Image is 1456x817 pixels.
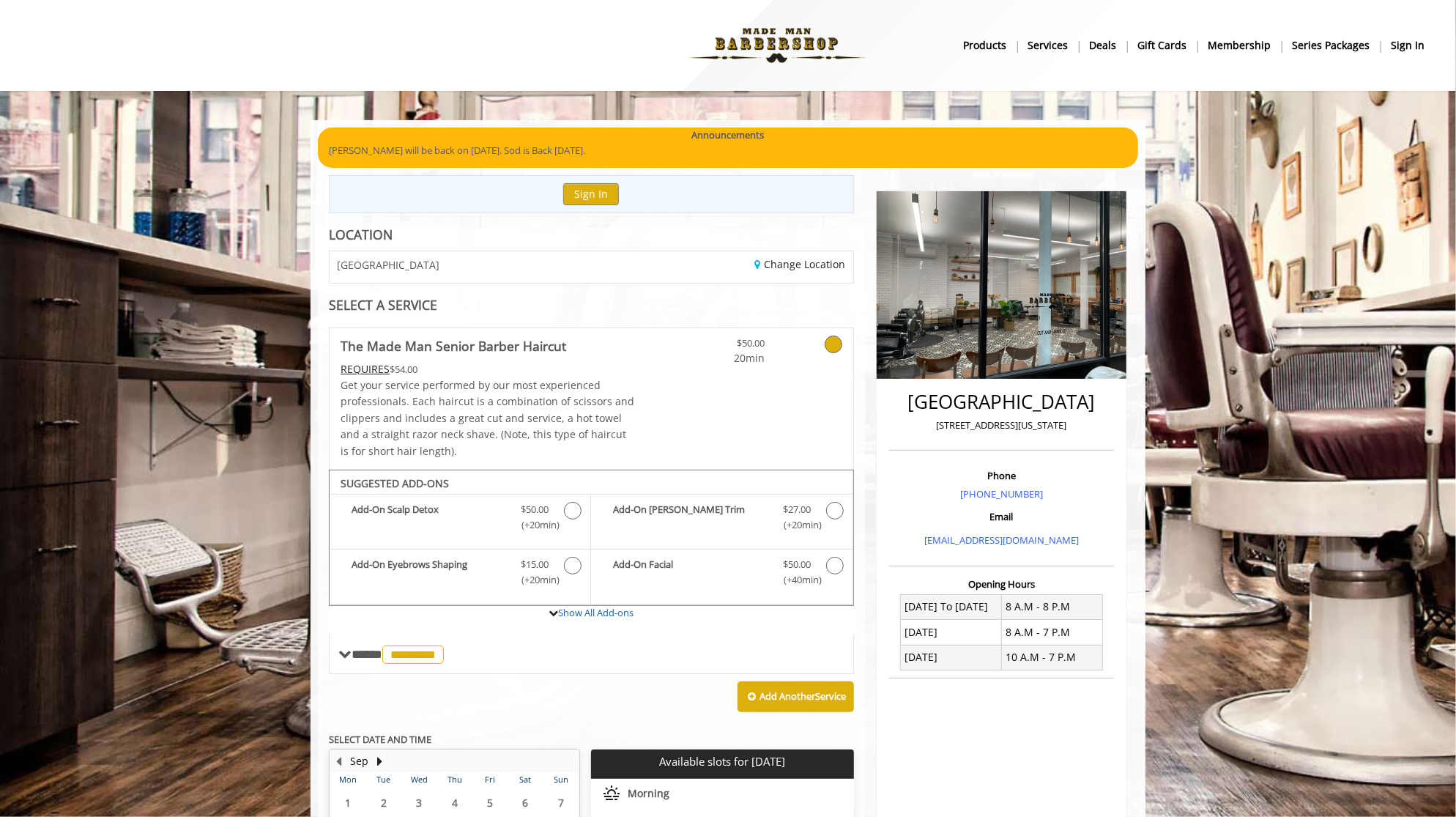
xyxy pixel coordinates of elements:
h3: Email [893,511,1110,522]
a: $50.00 [678,328,765,367]
label: Add-On Eyebrows Shaping [337,557,583,591]
img: morning slots [603,785,620,802]
b: gift cards [1137,37,1186,53]
th: Sat [508,772,543,787]
b: Add-On Facial [613,557,768,588]
b: Announcements [692,127,765,143]
th: Fri [472,772,508,787]
b: sign in [1391,37,1425,53]
p: Available slots for [DATE] [597,755,847,768]
th: Mon [330,772,365,787]
div: $54.00 [341,361,635,377]
a: DealsDeals [1079,34,1127,56]
th: Wed [401,772,437,787]
b: SELECT DATE AND TIME [329,733,431,746]
td: [DATE] [901,645,1002,670]
b: Add-On Scalp Detox [352,502,506,533]
b: Membership [1208,37,1271,53]
a: sign insign in [1381,34,1435,56]
a: [EMAIL_ADDRESS][DOMAIN_NAME] [924,533,1079,547]
a: Gift cardsgift cards [1127,34,1197,56]
b: LOCATION [329,226,393,243]
span: $27.00 [784,502,811,517]
span: $15.00 [521,557,549,572]
button: Sep [351,753,369,769]
span: (+20min ) [513,572,557,588]
span: 20min [678,350,765,366]
label: Add-On Facial [598,557,845,591]
button: Next Month [374,753,386,769]
span: (+20min ) [513,517,557,533]
a: Productsproducts [953,34,1017,56]
span: This service needs some Advance to be paid before we block your appointment [341,362,390,376]
td: 10 A.M - 7 P.M [1001,645,1102,670]
a: ServicesServices [1017,34,1079,56]
a: [PHONE_NUMBER] [960,487,1043,500]
th: Thu [437,772,472,787]
b: Deals [1089,37,1116,53]
span: [GEOGRAPHIC_DATA] [337,259,439,270]
td: 8 A.M - 8 P.M [1001,594,1102,619]
span: $50.00 [784,557,811,572]
a: Change Location [755,257,846,271]
span: (+40min ) [776,572,819,588]
b: products [963,37,1006,53]
b: The Made Man Senior Barber Haircut [341,336,566,356]
h2: [GEOGRAPHIC_DATA] [893,391,1110,413]
div: The Made Man Senior Barber Haircut Add-onS [329,470,854,606]
td: 8 A.M - 7 P.M [1001,620,1102,645]
label: Add-On Scalp Detox [337,502,583,536]
b: Series packages [1292,37,1370,53]
span: Morning [628,788,669,799]
a: Show All Add-ons [558,606,634,619]
th: Tue [365,772,401,787]
h3: Opening Hours [889,579,1114,589]
a: MembershipMembership [1197,34,1282,56]
h3: Phone [893,470,1110,481]
b: Add Another Service [760,690,847,703]
td: [DATE] [901,620,1002,645]
th: Sun [543,772,579,787]
button: Sign In [563,183,619,204]
td: [DATE] To [DATE] [901,594,1002,619]
b: Services [1028,37,1068,53]
span: $50.00 [521,502,549,517]
b: Add-On Eyebrows Shaping [352,557,506,588]
button: Add AnotherService [738,681,854,712]
p: [PERSON_NAME] will be back on [DATE]. Sod is Back [DATE]. [329,143,1127,158]
label: Add-On Beard Trim [598,502,845,536]
b: Add-On [PERSON_NAME] Trim [613,502,768,533]
button: Previous Month [333,753,345,769]
p: [STREET_ADDRESS][US_STATE] [893,418,1110,433]
p: Get your service performed by our most experienced professionals. Each haircut is a combination o... [341,377,635,459]
img: Made Man Barbershop logo [676,5,877,86]
div: SELECT A SERVICE [329,298,854,312]
span: (+20min ) [776,517,819,533]
b: SUGGESTED ADD-ONS [341,476,449,490]
a: Series packagesSeries packages [1282,34,1381,56]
